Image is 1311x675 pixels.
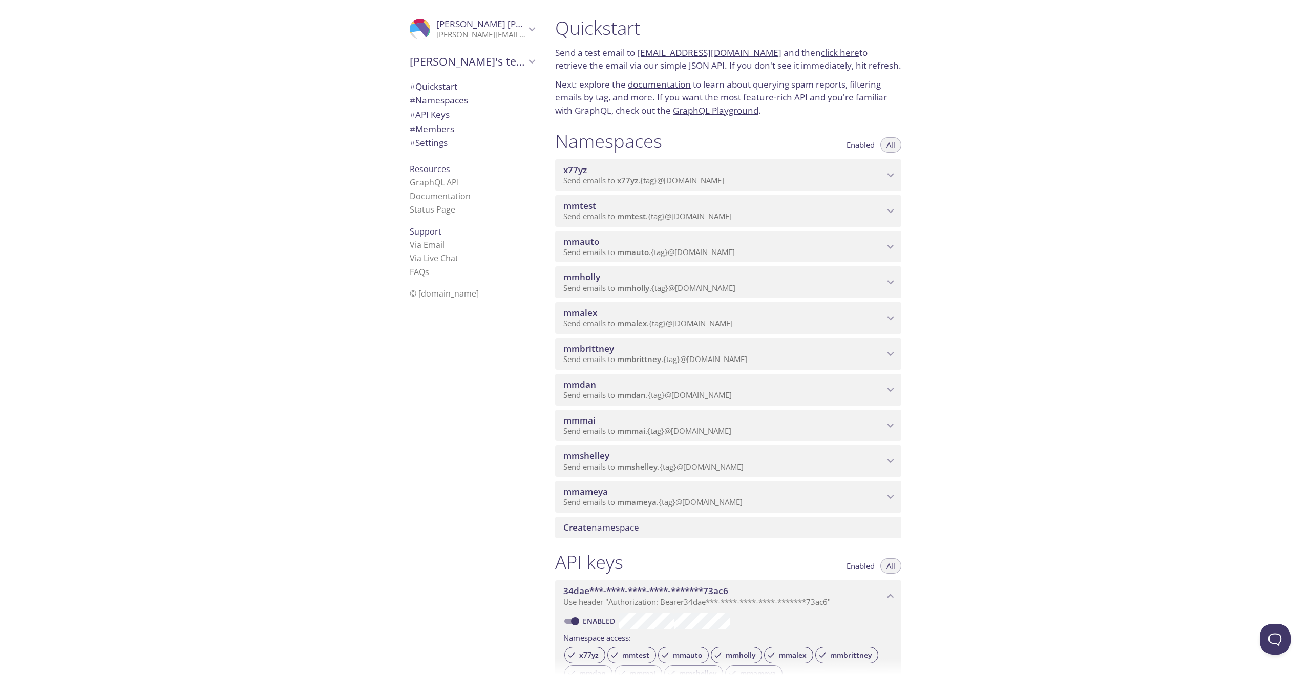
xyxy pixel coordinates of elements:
h1: API keys [555,551,623,574]
span: Send emails to . {tag} @[DOMAIN_NAME] [563,318,733,328]
div: mmbrittney namespace [555,338,901,370]
div: API Keys [401,108,543,122]
a: Documentation [410,191,471,202]
span: mmholly [563,271,600,283]
div: mmalex [764,647,813,663]
div: mmameya namespace [555,481,901,513]
a: [EMAIL_ADDRESS][DOMAIN_NAME] [637,47,781,58]
span: Send emails to . {tag} @[DOMAIN_NAME] [563,175,724,185]
span: [PERSON_NAME] [PERSON_NAME] [436,18,577,30]
div: x77yz [564,647,605,663]
span: Quickstart [410,80,457,92]
span: Send emails to . {tag} @[DOMAIN_NAME] [563,426,731,436]
a: click here [821,47,859,58]
div: Milmove's team [401,48,543,75]
div: mmauto [658,647,709,663]
iframe: Help Scout Beacon - Open [1260,624,1291,655]
a: GraphQL API [410,177,459,188]
span: mmdan [617,390,646,400]
h1: Quickstart [555,16,901,39]
div: Ameya kinikar [401,12,543,46]
a: FAQ [410,266,429,278]
button: Enabled [840,137,881,153]
div: Create namespace [555,517,901,538]
span: API Keys [410,109,450,120]
div: mmbrittney [815,647,878,663]
div: Members [401,122,543,136]
span: mmauto [563,236,599,247]
a: Enabled [581,616,619,626]
div: mmalex namespace [555,302,901,334]
span: Send emails to . {tag} @[DOMAIN_NAME] [563,211,732,221]
span: mmalex [617,318,647,328]
div: mmdan namespace [555,374,901,406]
span: namespace [563,521,639,533]
p: [PERSON_NAME][EMAIL_ADDRESS][PERSON_NAME][DOMAIN_NAME] [436,30,525,40]
span: [PERSON_NAME]'s team [410,54,525,69]
span: mmshelley [617,461,658,472]
span: Members [410,123,454,135]
div: mmshelley namespace [555,445,901,477]
span: mmtest [617,211,646,221]
span: Send emails to . {tag} @[DOMAIN_NAME] [563,390,732,400]
span: Namespaces [410,94,468,106]
span: Create [563,521,591,533]
label: Namespace access: [563,629,631,644]
span: x77yz [573,650,605,660]
span: mmholly [720,650,762,660]
span: mmauto [667,650,708,660]
span: mmbrittney [563,343,614,354]
span: mmshelley [563,450,609,461]
span: Send emails to . {tag} @[DOMAIN_NAME] [563,354,747,364]
span: # [410,80,415,92]
span: mmbrittney [824,650,878,660]
div: x77yz namespace [555,159,901,191]
a: GraphQL Playground [673,104,758,116]
div: mmholly [711,647,762,663]
div: mmtest [607,647,656,663]
span: mmbrittney [617,354,661,364]
a: Via Email [410,239,445,250]
span: # [410,109,415,120]
span: mmameya [563,486,608,497]
button: Enabled [840,558,881,574]
span: x77yz [617,175,638,185]
span: s [425,266,429,278]
span: Send emails to . {tag} @[DOMAIN_NAME] [563,247,735,257]
span: Send emails to . {tag} @[DOMAIN_NAME] [563,497,743,507]
span: mmameya [617,497,657,507]
span: mmholly [617,283,649,293]
span: # [410,123,415,135]
span: mmtest [563,200,596,212]
span: Resources [410,163,450,175]
span: mmmai [617,426,645,436]
a: documentation [628,78,691,90]
div: mmmai namespace [555,410,901,441]
span: mmalex [563,307,597,319]
span: mmalex [773,650,813,660]
span: Send emails to . {tag} @[DOMAIN_NAME] [563,461,744,472]
span: Support [410,226,441,237]
span: mmmai [563,414,596,426]
span: mmauto [617,247,649,257]
div: Quickstart [401,79,543,94]
div: mmauto namespace [555,231,901,263]
div: mmtest namespace [555,195,901,227]
span: mmtest [616,650,655,660]
a: Status Page [410,204,455,215]
button: All [880,558,901,574]
a: Via Live Chat [410,252,458,264]
div: mmholly namespace [555,266,901,298]
span: Send emails to . {tag} @[DOMAIN_NAME] [563,283,735,293]
span: © [DOMAIN_NAME] [410,288,479,299]
h1: Namespaces [555,130,662,153]
span: x77yz [563,164,587,176]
